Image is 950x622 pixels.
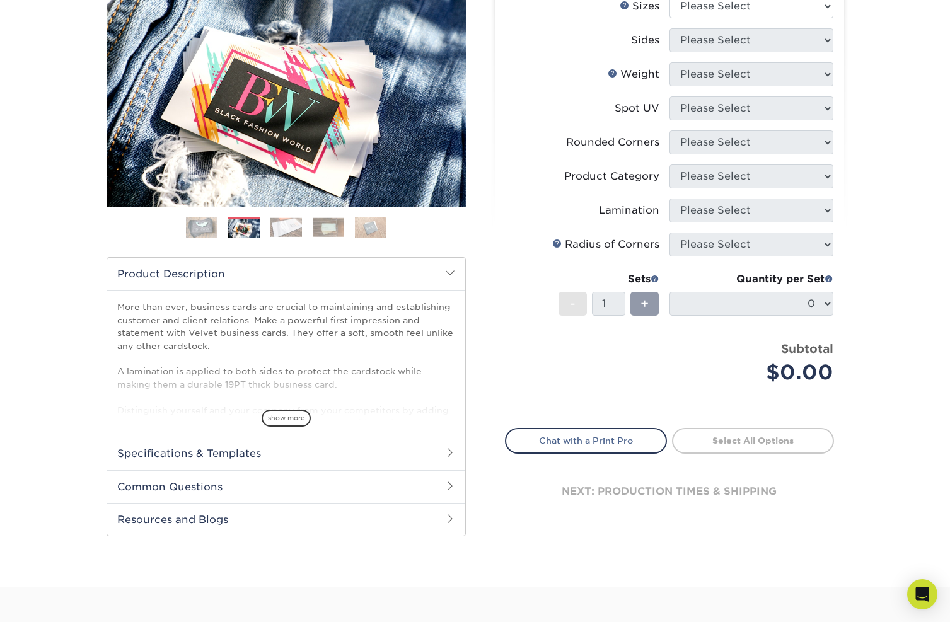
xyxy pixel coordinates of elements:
[615,101,659,116] div: Spot UV
[640,294,649,313] span: +
[186,212,217,243] img: Business Cards 01
[679,357,833,388] div: $0.00
[599,203,659,218] div: Lamination
[505,428,667,453] a: Chat with a Print Pro
[107,470,465,503] h2: Common Questions
[262,410,311,427] span: show more
[672,428,834,453] a: Select All Options
[907,579,937,609] div: Open Intercom Messenger
[608,67,659,82] div: Weight
[270,217,302,237] img: Business Cards 03
[631,33,659,48] div: Sides
[107,437,465,469] h2: Specifications & Templates
[228,219,260,238] img: Business Cards 02
[669,272,833,287] div: Quantity per Set
[566,135,659,150] div: Rounded Corners
[117,301,455,506] p: More than ever, business cards are crucial to maintaining and establishing customer and client re...
[559,272,659,287] div: Sets
[570,294,576,313] span: -
[355,216,386,238] img: Business Cards 05
[564,169,659,184] div: Product Category
[313,217,344,237] img: Business Cards 04
[505,454,834,529] div: next: production times & shipping
[107,503,465,536] h2: Resources and Blogs
[781,342,833,355] strong: Subtotal
[107,258,465,290] h2: Product Description
[552,237,659,252] div: Radius of Corners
